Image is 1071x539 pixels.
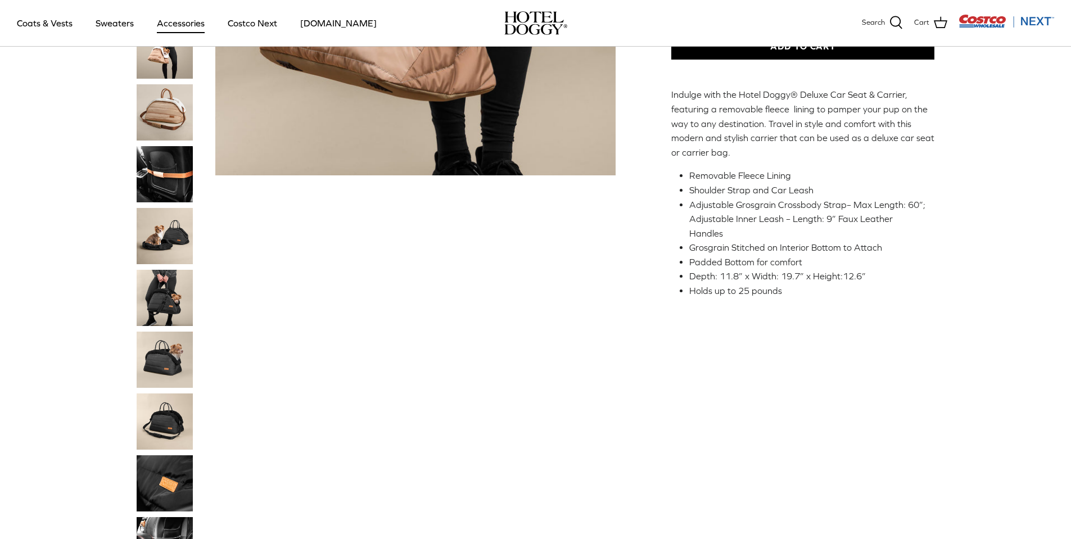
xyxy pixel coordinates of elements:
a: hoteldoggy.com hoteldoggycom [504,11,567,35]
a: Search [862,16,903,30]
li: Padded Bottom for comfort [689,255,926,270]
a: Thumbnail Link [137,393,193,450]
a: Cart [914,16,947,30]
a: Accessories [147,4,215,42]
a: Thumbnail Link [137,22,193,79]
img: Costco Next [959,14,1054,28]
a: Coats & Vests [7,4,83,42]
a: Thumbnail Link [137,146,193,202]
a: Visit Costco Next [959,21,1054,30]
li: Depth: 11.8” x Width: 19.7” x Height:12.6” [689,269,926,284]
li: Adjustable Grosgrain Crossbody Strap– Max Length: 60”; Adjustable Inner Leash – Length: 9” Faux L... [689,198,926,241]
a: Thumbnail Link [137,208,193,264]
li: Removable Fleece Lining [689,169,926,183]
li: Holds up to 25 pounds [689,284,926,298]
a: Thumbnail Link [137,455,193,511]
img: hoteldoggycom [504,11,567,35]
li: Grosgrain Stitched on Interior Bottom to Attach [689,241,926,255]
a: Thumbnail Link [137,84,193,141]
a: Costco Next [218,4,287,42]
a: Thumbnail Link [137,270,193,326]
a: Sweaters [85,4,144,42]
li: Shoulder Strap and Car Leash [689,183,926,198]
span: Search [862,17,885,29]
span: Cart [914,17,929,29]
p: Indulge with the Hotel Doggy® Deluxe Car Seat & Carrier, featuring a removable fleece lining to p... [671,88,935,160]
a: [DOMAIN_NAME] [290,4,387,42]
a: Thumbnail Link [137,332,193,388]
